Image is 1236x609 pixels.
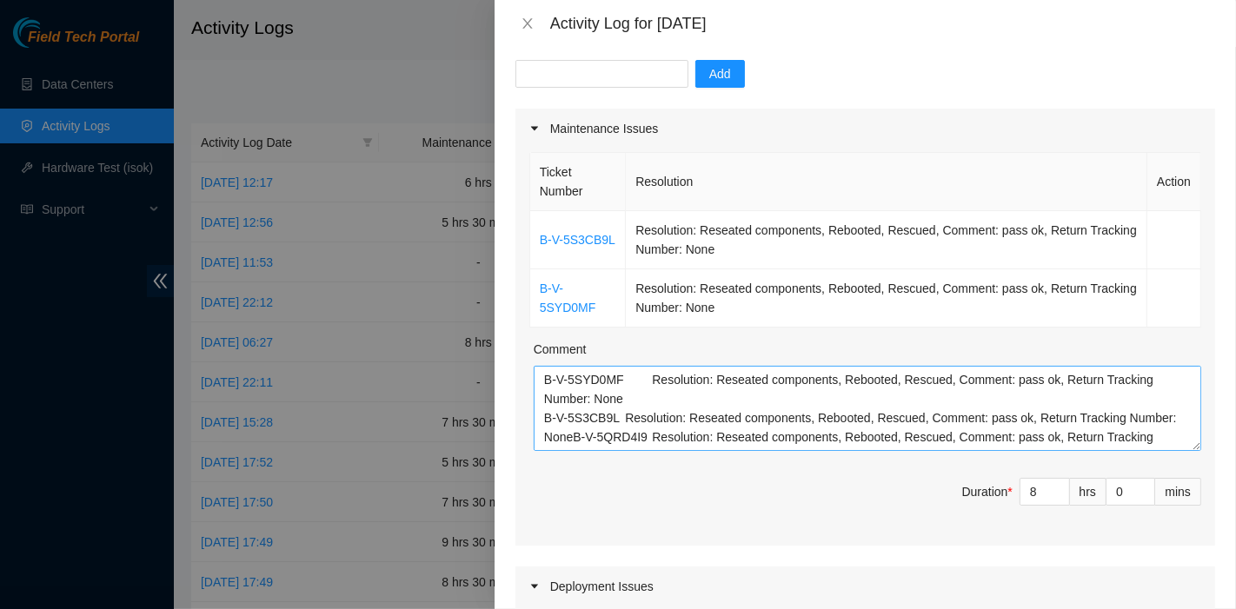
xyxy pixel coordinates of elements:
[550,14,1215,33] div: Activity Log for [DATE]
[1155,478,1201,506] div: mins
[1070,478,1106,506] div: hrs
[515,16,540,32] button: Close
[515,566,1215,606] div: Deployment Issues
[534,340,587,359] label: Comment
[695,60,745,88] button: Add
[529,123,540,134] span: caret-right
[534,366,1201,451] textarea: Comment
[626,153,1147,211] th: Resolution
[626,269,1147,328] td: Resolution: Reseated components, Rebooted, Rescued, Comment: pass ok, Return Tracking Number: None
[540,233,615,247] a: B-V-5S3CB9L
[529,581,540,592] span: caret-right
[962,482,1013,501] div: Duration
[626,211,1147,269] td: Resolution: Reseated components, Rebooted, Rescued, Comment: pass ok, Return Tracking Number: None
[515,109,1215,149] div: Maintenance Issues
[540,281,596,314] a: B-V-5SYD0MF
[521,17,535,30] span: close
[530,153,626,211] th: Ticket Number
[1147,153,1201,211] th: Action
[709,64,731,83] span: Add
